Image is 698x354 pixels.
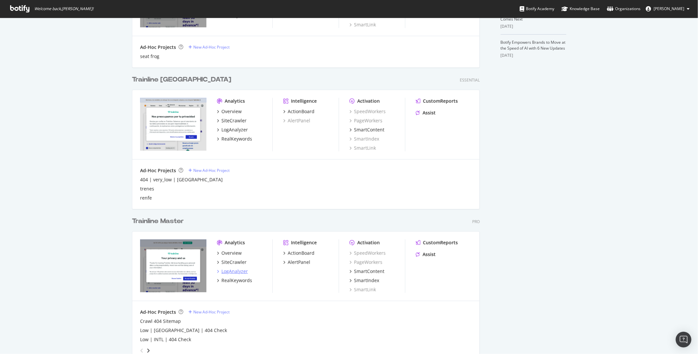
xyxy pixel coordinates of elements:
[217,136,252,142] a: RealKeywords
[349,127,384,133] a: SmartContent
[221,108,242,115] div: Overview
[217,259,247,266] a: SiteCrawler
[349,277,379,284] a: SmartIndex
[188,309,230,315] a: New Ad-Hoc Project
[217,277,252,284] a: RealKeywords
[501,53,566,58] div: [DATE]
[423,110,436,116] div: Assist
[283,259,310,266] a: AlertPanel
[140,195,152,201] a: renfe
[221,268,248,275] div: LogAnalyzer
[283,117,310,124] a: AlertPanel
[140,318,181,325] a: Crawl 404 Sitemap
[140,44,176,51] div: Ad-Hoc Projects
[520,6,554,12] div: Botify Academy
[140,177,223,183] a: 404 | very_low | [GEOGRAPHIC_DATA]
[221,250,242,256] div: Overview
[283,250,315,256] a: ActionBoard
[416,251,436,258] a: Assist
[140,336,191,343] a: Low | INTL | 404 Check
[501,39,566,51] a: Botify Empowers Brands to Move at the Speed of AI with 6 New Updates
[354,277,379,284] div: SmartIndex
[217,127,248,133] a: LogAnalyzer
[291,239,317,246] div: Intelligence
[34,6,93,11] span: Welcome back, [PERSON_NAME] !
[349,286,376,293] a: SmartLink
[221,277,252,284] div: RealKeywords
[132,217,184,226] div: Trainline Master
[193,44,230,50] div: New Ad-Hoc Project
[225,239,245,246] div: Analytics
[501,23,566,29] div: [DATE]
[140,98,206,151] img: https://www.thetrainline.com/es
[561,6,600,12] div: Knowledge Base
[349,268,384,275] a: SmartContent
[607,6,641,12] div: Organizations
[349,250,386,256] a: SpeedWorkers
[354,127,384,133] div: SmartContent
[217,108,242,115] a: Overview
[288,250,315,256] div: ActionBoard
[349,117,382,124] a: PageWorkers
[416,239,458,246] a: CustomReports
[349,259,382,266] a: PageWorkers
[221,127,248,133] div: LogAnalyzer
[217,250,242,256] a: Overview
[140,186,154,192] a: trenes
[349,22,376,28] a: SmartLink
[676,332,691,347] div: Open Intercom Messenger
[423,251,436,258] div: Assist
[349,108,386,115] a: SpeedWorkers
[221,136,252,142] div: RealKeywords
[140,327,227,334] a: Low | [GEOGRAPHIC_DATA] | 404 Check
[193,309,230,315] div: New Ad-Hoc Project
[472,219,480,224] div: Pro
[416,110,436,116] a: Assist
[188,168,230,173] a: New Ad-Hoc Project
[460,77,480,83] div: Essential
[283,108,315,115] a: ActionBoard
[225,98,245,104] div: Analytics
[641,4,695,14] button: [PERSON_NAME]
[349,136,379,142] a: SmartIndex
[357,98,380,104] div: Activation
[140,309,176,316] div: Ad-Hoc Projects
[654,6,684,11] span: David Lewis
[423,98,458,104] div: CustomReports
[132,217,187,226] a: Trainline Master
[291,98,317,104] div: Intelligence
[140,239,206,292] img: https://www.thetrainline.com
[132,75,231,85] div: Trainline [GEOGRAPHIC_DATA]
[146,347,151,354] div: angle-right
[288,259,310,266] div: AlertPanel
[416,98,458,104] a: CustomReports
[288,108,315,115] div: ActionBoard
[132,75,234,85] a: Trainline [GEOGRAPHIC_DATA]
[217,117,247,124] a: SiteCrawler
[193,168,230,173] div: New Ad-Hoc Project
[354,268,384,275] div: SmartContent
[423,239,458,246] div: CustomReports
[221,259,247,266] div: SiteCrawler
[357,239,380,246] div: Activation
[140,167,176,174] div: Ad-Hoc Projects
[221,117,247,124] div: SiteCrawler
[140,53,159,60] a: seat frog
[217,268,248,275] a: LogAnalyzer
[349,145,376,151] a: SmartLink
